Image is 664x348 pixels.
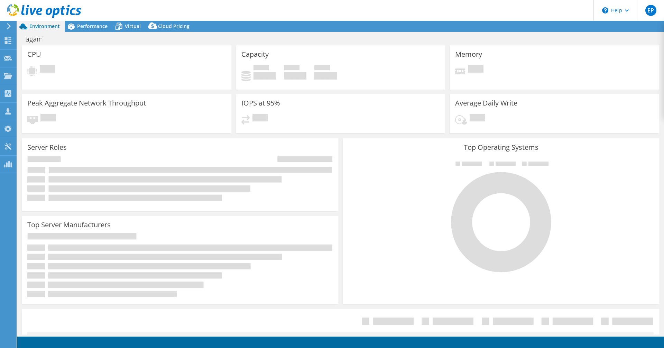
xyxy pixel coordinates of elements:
h1: agam [22,35,54,43]
h3: Top Server Manufacturers [27,221,111,229]
span: Pending [40,65,55,74]
span: Pending [470,114,485,123]
span: Virtual [125,23,141,29]
h4: 0 GiB [314,72,337,80]
h3: Capacity [241,51,269,58]
h3: Average Daily Write [455,99,517,107]
span: EP [645,5,656,16]
h3: IOPS at 95% [241,99,280,107]
span: Pending [40,114,56,123]
h4: 0 GiB [253,72,276,80]
span: Pending [468,65,483,74]
span: Used [253,65,269,72]
h3: CPU [27,51,41,58]
span: Performance [77,23,108,29]
span: Total [314,65,330,72]
span: Environment [29,23,60,29]
h3: Top Operating Systems [348,144,654,151]
h4: 0 GiB [284,72,306,80]
span: Pending [252,114,268,123]
h3: Server Roles [27,144,67,151]
span: Cloud Pricing [158,23,190,29]
svg: \n [602,7,608,13]
span: Free [284,65,299,72]
h3: Peak Aggregate Network Throughput [27,99,146,107]
h3: Memory [455,51,482,58]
